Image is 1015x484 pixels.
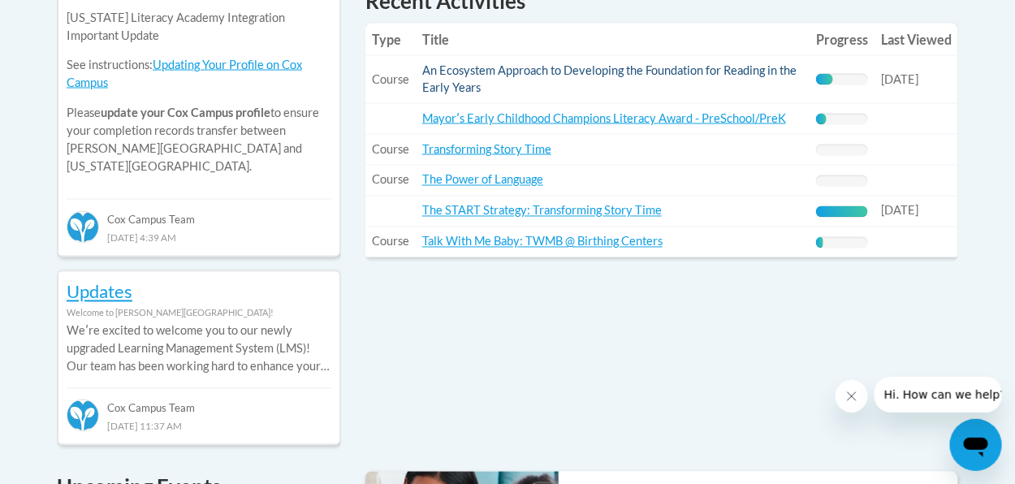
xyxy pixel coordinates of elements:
[810,24,875,56] th: Progress
[67,281,132,303] a: Updates
[950,419,1002,471] iframe: Button to launch messaging window
[67,322,331,376] p: Weʹre excited to welcome you to our newly upgraded Learning Management System (LMS)! Our team has...
[816,206,868,218] div: Progress, %
[67,56,331,92] p: See instructions:
[422,204,662,218] a: The START Strategy: Transforming Story Time
[67,400,99,432] img: Cox Campus Team
[372,142,409,156] span: Course
[422,111,786,125] a: Mayorʹs Early Childhood Champions Literacy Award - PreSchool/PreK
[422,63,797,94] a: An Ecosystem Approach to Developing the Foundation for Reading in the Early Years
[816,114,827,125] div: Progress, %
[422,235,663,248] a: Talk With Me Baby: TWMB @ Birthing Centers
[67,305,331,322] div: Welcome to [PERSON_NAME][GEOGRAPHIC_DATA]!
[836,380,868,413] iframe: Close message
[67,211,99,244] img: Cox Campus Team
[416,24,810,56] th: Title
[372,72,409,86] span: Course
[881,204,918,218] span: [DATE]
[816,74,833,85] div: Progress, %
[67,58,302,89] a: Updating Your Profile on Cox Campus
[67,9,331,45] p: [US_STATE] Literacy Academy Integration Important Update
[101,106,270,119] b: update your Cox Campus profile
[67,229,331,247] div: [DATE] 4:39 AM
[67,199,331,228] div: Cox Campus Team
[422,142,551,156] a: Transforming Story Time
[875,24,958,56] th: Last Viewed
[875,377,1002,413] iframe: Message from company
[67,388,331,417] div: Cox Campus Team
[365,24,416,56] th: Type
[816,237,823,248] div: Progress, %
[372,235,409,248] span: Course
[372,173,409,187] span: Course
[10,11,132,24] span: Hi. How can we help?
[67,417,331,435] div: [DATE] 11:37 AM
[881,72,918,86] span: [DATE]
[422,173,543,187] a: The Power of Language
